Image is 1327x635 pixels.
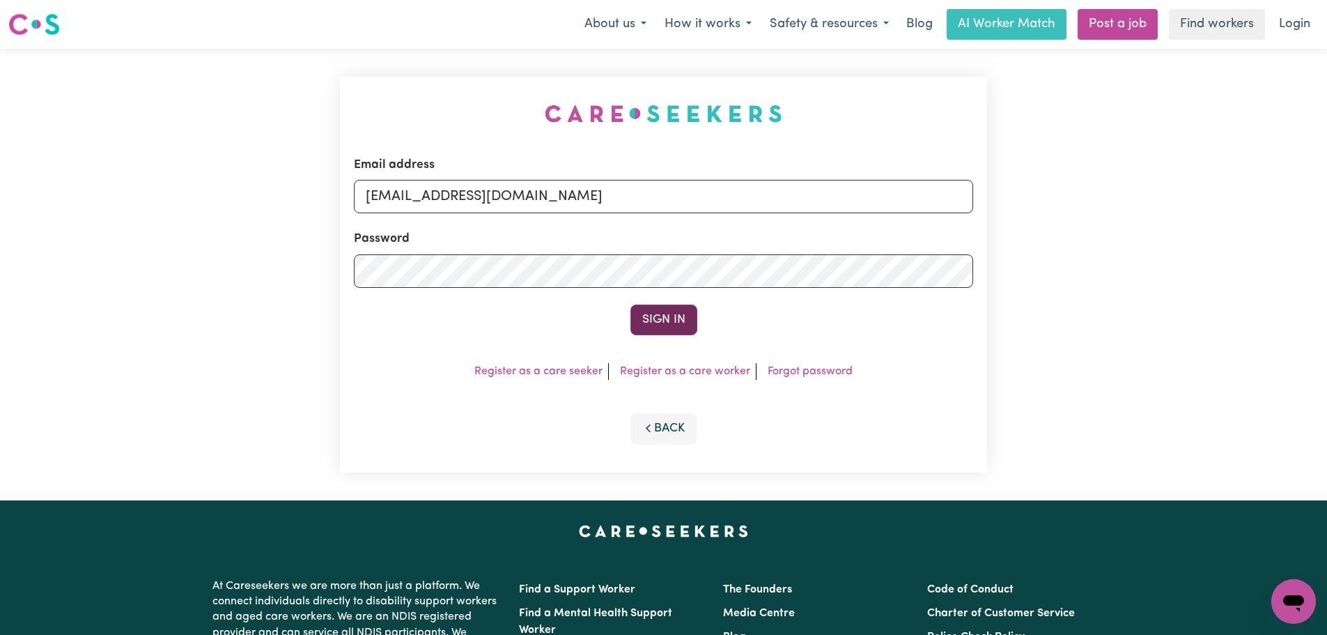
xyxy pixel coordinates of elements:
[354,156,435,174] label: Email address
[927,608,1075,619] a: Charter of Customer Service
[1078,9,1158,40] a: Post a job
[354,180,973,213] input: Email address
[655,10,761,39] button: How it works
[723,584,792,595] a: The Founders
[8,12,60,37] img: Careseekers logo
[768,366,853,377] a: Forgot password
[575,10,655,39] button: About us
[1271,579,1316,624] iframe: Button to launch messaging window
[630,305,697,335] button: Sign In
[1271,9,1319,40] a: Login
[1169,9,1265,40] a: Find workers
[579,526,748,537] a: Careseekers home page
[474,366,603,377] a: Register as a care seeker
[519,584,635,595] a: Find a Support Worker
[723,608,795,619] a: Media Centre
[898,9,941,40] a: Blog
[947,9,1066,40] a: AI Worker Match
[354,230,410,248] label: Password
[620,366,750,377] a: Register as a care worker
[761,10,898,39] button: Safety & resources
[630,413,697,444] button: Back
[927,584,1014,595] a: Code of Conduct
[8,8,60,40] a: Careseekers logo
